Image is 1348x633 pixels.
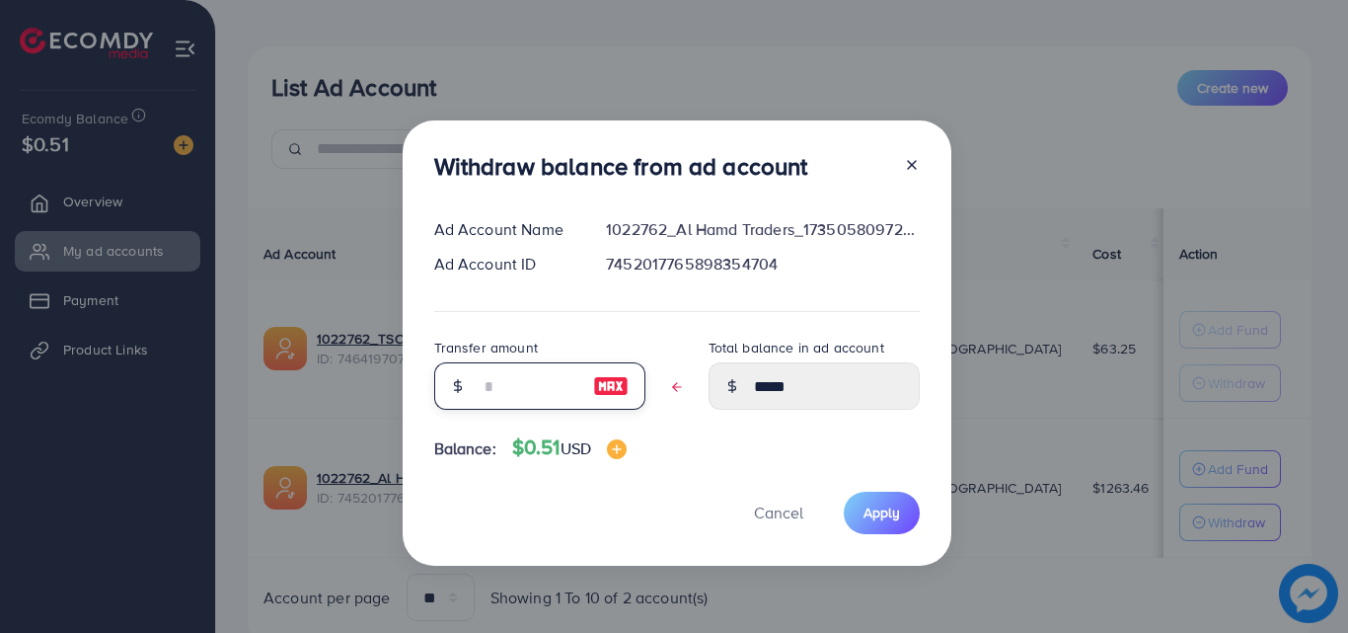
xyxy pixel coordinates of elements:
[418,253,591,276] div: Ad Account ID
[434,437,496,460] span: Balance:
[593,374,629,398] img: image
[561,437,591,459] span: USD
[729,492,828,534] button: Cancel
[418,218,591,241] div: Ad Account Name
[863,503,900,522] span: Apply
[590,218,935,241] div: 1022762_Al Hamd Traders_1735058097282
[844,492,920,534] button: Apply
[709,338,884,357] label: Total balance in ad account
[754,502,803,523] span: Cancel
[434,152,808,181] h3: Withdraw balance from ad account
[607,439,627,459] img: image
[434,338,538,357] label: Transfer amount
[590,253,935,276] div: 7452017765898354704
[512,435,627,460] h4: $0.51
